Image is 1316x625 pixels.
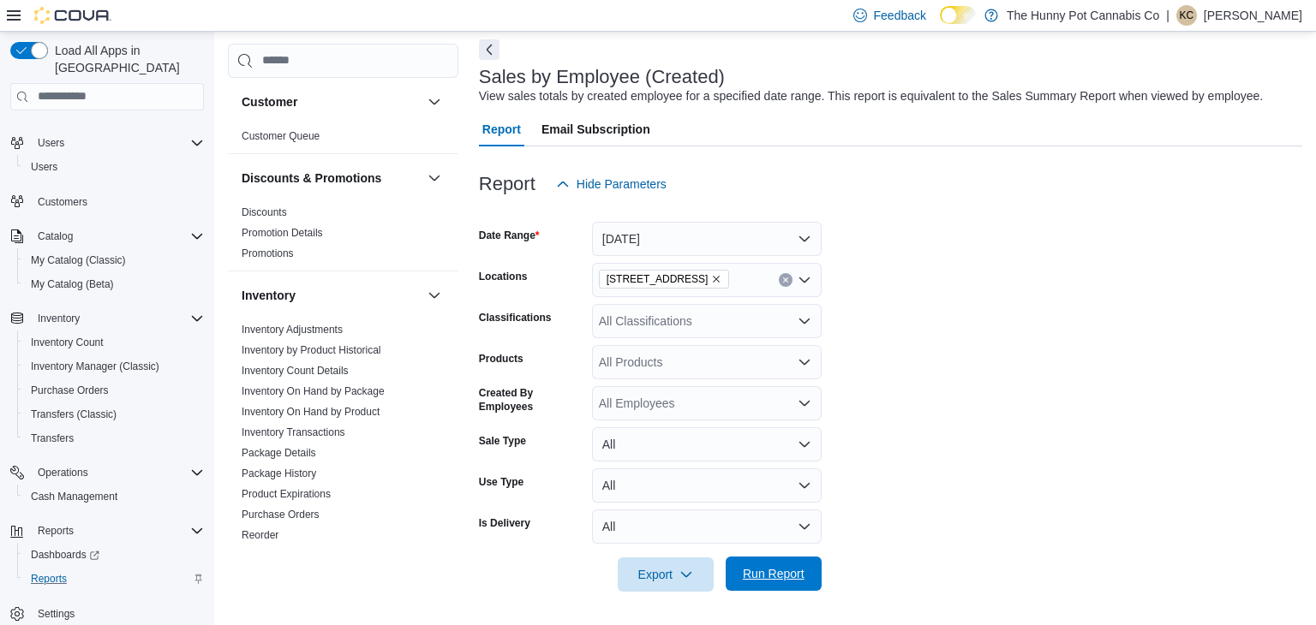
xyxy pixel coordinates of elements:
span: Catalog [31,226,204,247]
span: Inventory Count [24,332,204,353]
a: Inventory by Product Historical [242,343,381,355]
span: Export [628,557,703,592]
span: Report [482,112,521,146]
div: Customer [228,125,458,152]
button: Catalog [3,224,211,248]
button: Customer [242,92,421,110]
button: Open list of options [798,355,811,369]
span: Customers [31,191,204,212]
span: Product Expirations [242,486,331,500]
span: My Catalog (Classic) [31,253,126,267]
span: Inventory On Hand by Package [242,384,385,397]
span: Settings [38,607,75,621]
a: Inventory Adjustments [242,323,343,335]
button: Export [618,557,714,592]
span: Package History [242,466,316,479]
a: Transfers (Classic) [24,404,123,425]
button: Inventory [31,308,87,329]
button: Remove 334 Wellington Rd from selection in this group [711,274,721,284]
span: Customer Queue [242,128,320,142]
a: Reports [24,568,74,589]
span: Hide Parameters [577,176,667,193]
button: [DATE] [592,222,822,256]
span: Discounts [242,205,287,218]
button: All [592,468,822,503]
p: [PERSON_NAME] [1204,5,1302,26]
a: Purchase Orders [24,380,116,401]
span: Transfers [31,432,74,445]
a: Inventory Count Details [242,364,349,376]
span: Operations [31,462,204,483]
span: Inventory Count [31,336,104,349]
span: Users [31,160,57,174]
a: Inventory On Hand by Product [242,405,380,417]
label: Classifications [479,311,552,324]
div: Kyle Chamaillard [1176,5,1197,26]
span: Customers [38,195,87,209]
span: Catalog [38,229,73,243]
button: Discounts & Promotions [242,169,421,186]
label: Is Delivery [479,516,530,530]
span: Operations [38,466,88,479]
span: Reports [31,572,67,586]
a: Inventory On Hand by Package [242,384,385,396]
button: Transfers [17,426,211,450]
a: Cash Management [24,486,124,507]
span: My Catalog (Classic) [24,250,204,271]
h3: Inventory [242,286,296,303]
a: Inventory Transactions [242,426,345,437]
img: Cova [34,7,111,24]
div: Discounts & Promotions [228,201,458,270]
a: Dashboards [17,543,211,567]
span: Reports [31,521,204,541]
button: All [592,427,822,461]
label: Date Range [479,229,540,242]
a: Promotion Details [242,226,323,238]
span: Inventory Manager (Classic) [24,356,204,377]
button: Operations [3,461,211,485]
button: Run Report [726,557,822,591]
span: Transfers [24,428,204,449]
a: Users [24,157,64,177]
a: Dashboards [24,545,106,565]
a: Package Details [242,446,316,458]
span: Inventory Adjustments [242,322,343,336]
span: 334 Wellington Rd [599,270,730,289]
button: Purchase Orders [17,378,211,402]
button: My Catalog (Beta) [17,272,211,296]
span: Cash Management [31,490,117,503]
button: All [592,509,822,544]
a: Product Expirations [242,487,331,499]
h3: Report [479,174,535,194]
button: Inventory [3,307,211,330]
span: Inventory On Hand by Product [242,404,380,418]
p: The Hunny Pot Cannabis Co [1007,5,1159,26]
input: Dark Mode [940,6,976,24]
span: Load All Apps in [GEOGRAPHIC_DATA] [48,42,204,76]
span: Users [24,157,204,177]
h3: Customer [242,92,297,110]
button: Next [479,39,499,60]
span: Inventory by Product Historical [242,342,381,356]
span: Feedback [874,7,926,24]
a: Reorder [242,528,278,540]
button: Inventory Count [17,330,211,354]
label: Products [479,352,523,366]
label: Locations [479,270,528,283]
span: Reports [24,568,204,589]
button: Users [17,155,211,179]
label: Created By Employees [479,386,585,414]
span: Email Subscription [541,112,650,146]
button: Reports [17,567,211,591]
button: Open list of options [798,273,811,287]
h3: Discounts & Promotions [242,169,381,186]
a: Customer Queue [242,129,320,141]
span: Inventory [31,308,204,329]
span: Reorder [242,527,278,541]
button: Users [31,133,71,153]
span: Users [31,133,204,153]
button: Inventory Manager (Classic) [17,354,211,378]
span: Users [38,136,64,150]
span: Purchase Orders [24,380,204,401]
button: Cash Management [17,485,211,509]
